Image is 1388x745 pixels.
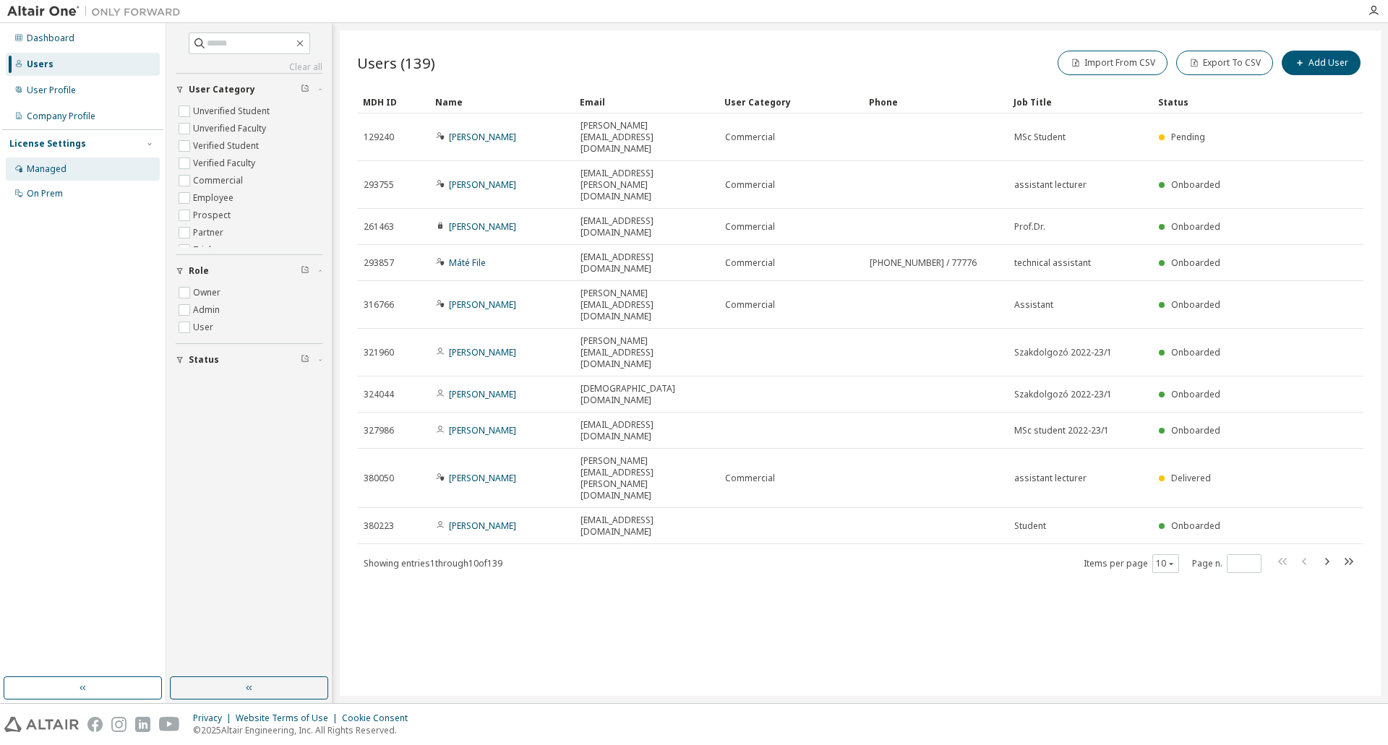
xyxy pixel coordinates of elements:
span: Role [189,265,209,277]
span: Onboarded [1171,424,1220,436]
img: Altair One [7,4,188,19]
a: Clear all [176,61,322,73]
div: Managed [27,163,67,175]
button: 10 [1156,558,1175,569]
a: [PERSON_NAME] [449,472,516,484]
div: Name [435,90,568,113]
span: User Category [189,84,255,95]
label: Employee [193,189,236,207]
span: Onboarded [1171,388,1220,400]
span: Commercial [725,221,775,233]
label: Commercial [193,172,246,189]
div: Privacy [193,712,236,724]
span: Onboarded [1171,178,1220,191]
span: Page n. [1192,554,1261,573]
a: [PERSON_NAME] [449,346,516,358]
label: Trial [193,241,214,259]
label: Verified Student [193,137,262,155]
a: [PERSON_NAME] [449,520,516,532]
span: 321960 [364,347,394,358]
div: Status [1158,90,1277,113]
a: [PERSON_NAME] [449,298,516,311]
div: Dashboard [27,33,74,44]
button: User Category [176,74,322,105]
span: 129240 [364,132,394,143]
div: Cookie Consent [342,712,416,724]
span: MSc Student [1014,132,1066,143]
span: 327986 [364,425,394,436]
span: Clear filter [301,354,309,366]
span: Szakdolgozó 2022-23/1 [1014,347,1112,358]
div: User Category [724,90,857,113]
div: License Settings [9,138,86,150]
span: [PERSON_NAME][EMAIL_ADDRESS][DOMAIN_NAME] [581,120,712,155]
div: User Profile [27,85,76,96]
span: Onboarded [1171,520,1220,532]
span: [EMAIL_ADDRESS][DOMAIN_NAME] [581,514,712,538]
label: Verified Faculty [193,155,258,172]
span: assistant lecturer [1014,179,1087,191]
label: Partner [193,224,226,241]
span: 324044 [364,389,394,400]
span: [EMAIL_ADDRESS][DOMAIN_NAME] [581,419,712,442]
div: Company Profile [27,111,95,122]
span: Onboarded [1171,346,1220,358]
label: User [193,319,216,336]
button: Import From CSV [1058,51,1168,75]
span: Prof.Dr. [1014,221,1045,233]
label: Unverified Faculty [193,120,269,137]
span: Student [1014,520,1046,532]
label: Owner [193,284,223,301]
img: linkedin.svg [135,717,150,732]
span: Users (139) [357,53,435,73]
img: facebook.svg [87,717,103,732]
label: Unverified Student [193,103,273,120]
button: Role [176,255,322,287]
img: altair_logo.svg [4,717,79,732]
span: MSc student 2022-23/1 [1014,425,1109,436]
span: Clear filter [301,84,309,95]
span: Onboarded [1171,257,1220,269]
span: Clear filter [301,265,309,277]
div: MDH ID [363,90,424,113]
span: [EMAIL_ADDRESS][DOMAIN_NAME] [581,251,712,275]
div: Phone [869,90,1002,113]
span: [EMAIL_ADDRESS][DOMAIN_NAME] [581,215,712,238]
span: 380050 [364,473,394,484]
span: Commercial [725,132,775,143]
span: Commercial [725,299,775,311]
button: Export To CSV [1176,51,1273,75]
img: instagram.svg [111,717,127,732]
span: Commercial [725,179,775,191]
span: Commercial [725,257,775,269]
div: Website Terms of Use [236,712,342,724]
div: On Prem [27,188,63,199]
a: [PERSON_NAME] [449,220,516,233]
span: assistant lecturer [1014,473,1087,484]
span: [PERSON_NAME][EMAIL_ADDRESS][DOMAIN_NAME] [581,288,712,322]
a: [PERSON_NAME] [449,424,516,436]
span: [PERSON_NAME][EMAIL_ADDRESS][DOMAIN_NAME] [581,335,712,370]
span: Showing entries 1 through 10 of 139 [364,557,502,569]
span: [DEMOGRAPHIC_DATA][DOMAIN_NAME] [581,383,712,406]
a: [PERSON_NAME] [449,388,516,400]
p: © 2025 Altair Engineering, Inc. All Rights Reserved. [193,724,416,736]
label: Admin [193,301,223,319]
a: Máté File [449,257,486,269]
span: Pending [1171,131,1205,143]
div: Users [27,59,53,70]
span: 380223 [364,520,394,532]
span: technical assistant [1014,257,1091,269]
button: Status [176,344,322,376]
span: [PERSON_NAME][EMAIL_ADDRESS][PERSON_NAME][DOMAIN_NAME] [581,455,712,501]
span: Szakdolgozó 2022-23/1 [1014,389,1112,400]
span: Delivered [1171,472,1211,484]
label: Prospect [193,207,234,224]
span: Assistant [1014,299,1053,311]
span: [PHONE_NUMBER] / 77776 [870,257,977,269]
span: 261463 [364,221,394,233]
a: [PERSON_NAME] [449,131,516,143]
img: youtube.svg [159,717,180,732]
span: [EMAIL_ADDRESS][PERSON_NAME][DOMAIN_NAME] [581,168,712,202]
span: Onboarded [1171,298,1220,311]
